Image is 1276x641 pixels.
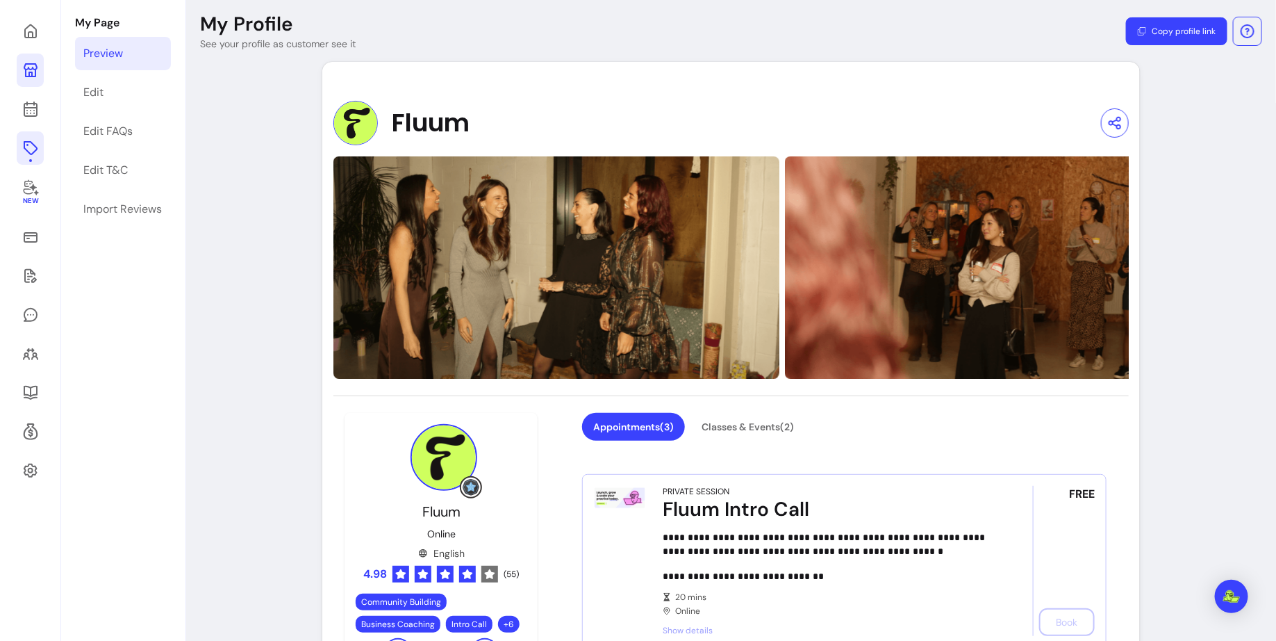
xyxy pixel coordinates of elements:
p: See your profile as customer see it [200,37,356,51]
div: English [418,546,465,560]
span: Community Building [361,597,441,608]
div: Edit [83,84,103,101]
a: New [17,170,44,215]
span: + 6 [501,619,517,630]
img: Provider image [333,101,378,145]
a: Offerings [17,131,44,165]
div: Preview [83,45,123,62]
a: Home [17,15,44,48]
img: Fluum Intro Call [594,486,646,510]
a: Edit T&C [75,154,171,187]
a: Calendar [17,92,44,126]
span: Show details [663,625,994,636]
span: 4.98 [363,566,387,583]
div: Fluum Intro Call [663,497,994,522]
a: Edit [75,76,171,109]
a: Preview [75,37,171,70]
span: New [22,197,38,206]
button: Classes & Events(2) [690,413,805,441]
span: Fluum [392,109,470,137]
a: Import Reviews [75,193,171,226]
div: Online [663,592,994,617]
span: 20 mins [675,592,994,603]
img: https://d22cr2pskkweo8.cloudfront.net/7da0f95d-a9ed-4b41-b915-5433de84e032 [333,156,779,379]
a: Waivers [17,259,44,293]
span: FREE [1069,486,1095,503]
img: https://d22cr2pskkweo8.cloudfront.net/bebc8608-c9bb-47e6-9180-4ba40991fc76 [785,156,1231,379]
a: My Messages [17,298,44,332]
a: My Page [17,54,44,87]
span: Business Coaching [361,619,435,630]
a: Settings [17,454,44,487]
img: Provider image [411,424,477,491]
a: Refer & Earn [17,415,44,448]
button: Appointments(3) [582,413,685,441]
p: My Page [75,15,171,31]
a: Edit FAQs [75,115,171,148]
span: Fluum [422,503,461,521]
p: Online [427,527,456,541]
a: Resources [17,376,44,409]
a: Sales [17,220,44,254]
button: Copy profile link [1126,17,1227,45]
div: Open Intercom Messenger [1215,580,1248,613]
div: Edit T&C [83,162,128,179]
p: My Profile [200,12,293,37]
div: Edit FAQs [83,123,133,140]
img: Grow [463,479,479,496]
div: Private Session [663,486,729,497]
div: Import Reviews [83,201,162,218]
span: ( 55 ) [504,569,519,580]
span: Intro Call [451,619,487,630]
a: Clients [17,337,44,371]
